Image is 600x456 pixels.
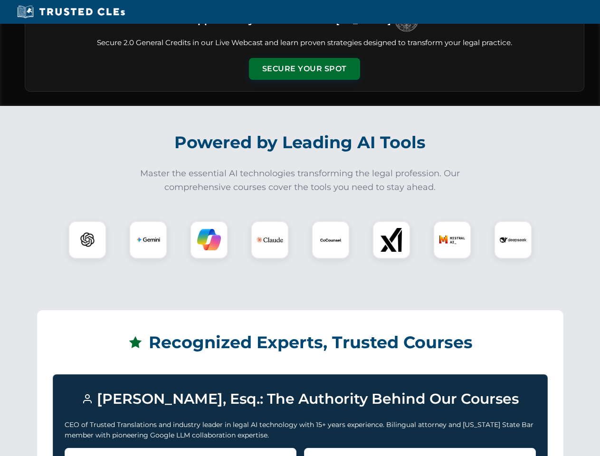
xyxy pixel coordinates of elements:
[136,228,160,252] img: Gemini Logo
[129,221,167,259] div: Gemini
[251,221,289,259] div: Claude
[190,221,228,259] div: Copilot
[68,221,106,259] div: ChatGPT
[37,38,572,48] p: Secure 2.0 General Credits in our Live Webcast and learn proven strategies designed to transform ...
[257,227,283,253] img: Claude Logo
[439,227,466,253] img: Mistral AI Logo
[249,58,360,80] button: Secure Your Spot
[14,5,128,19] img: Trusted CLEs
[494,221,532,259] div: DeepSeek
[500,227,526,253] img: DeepSeek Logo
[65,386,536,412] h3: [PERSON_NAME], Esq.: The Authority Behind Our Courses
[74,226,101,254] img: ChatGPT Logo
[53,326,548,359] h2: Recognized Experts, Trusted Courses
[372,221,410,259] div: xAI
[134,167,467,194] p: Master the essential AI technologies transforming the legal profession. Our comprehensive courses...
[319,228,343,252] img: CoCounsel Logo
[197,228,221,252] img: Copilot Logo
[37,126,563,159] h2: Powered by Leading AI Tools
[380,228,403,252] img: xAI Logo
[312,221,350,259] div: CoCounsel
[433,221,471,259] div: Mistral AI
[65,419,536,441] p: CEO of Trusted Translations and industry leader in legal AI technology with 15+ years experience....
